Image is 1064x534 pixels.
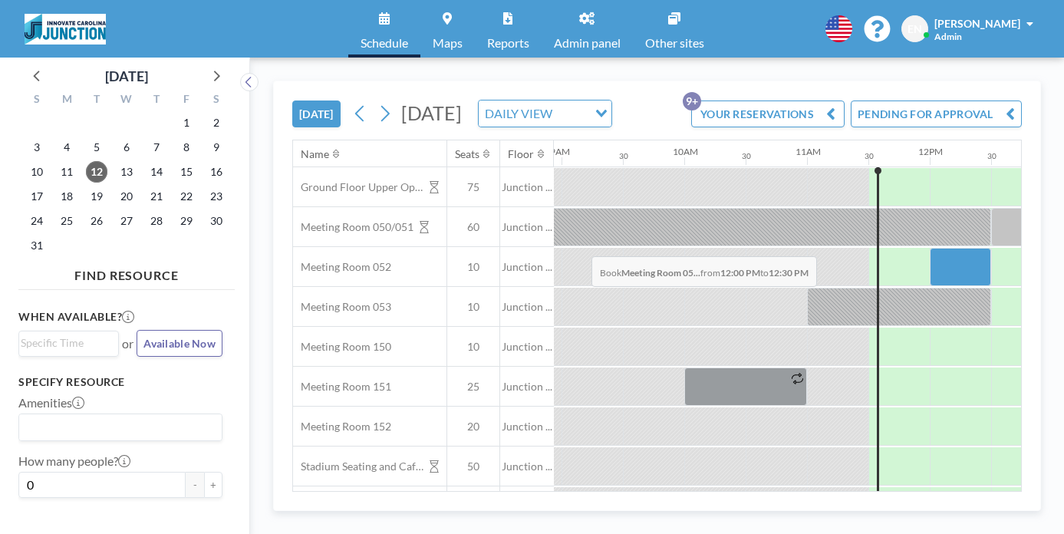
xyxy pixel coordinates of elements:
[116,137,137,158] span: Wednesday, August 6, 2025
[361,37,408,49] span: Schedule
[171,91,201,110] div: F
[691,101,845,127] button: YOUR RESERVATIONS9+
[293,180,423,194] span: Ground Floor Upper Open Area
[742,151,751,161] div: 30
[500,220,554,234] span: Junction ...
[146,161,167,183] span: Thursday, August 14, 2025
[433,37,463,49] span: Maps
[550,146,570,157] div: 9AM
[116,210,137,232] span: Wednesday, August 27, 2025
[401,101,462,124] span: [DATE]
[500,380,554,394] span: Junction ...
[22,91,52,110] div: S
[500,180,554,194] span: Junction ...
[500,300,554,314] span: Junction ...
[18,375,222,389] h3: Specify resource
[19,331,118,354] div: Search for option
[301,147,329,161] div: Name
[86,186,107,207] span: Tuesday, August 19, 2025
[683,92,701,110] p: 9+
[176,210,197,232] span: Friday, August 29, 2025
[206,161,227,183] span: Saturday, August 16, 2025
[934,17,1020,30] span: [PERSON_NAME]
[176,112,197,133] span: Friday, August 1, 2025
[82,91,112,110] div: T
[56,161,77,183] span: Monday, August 11, 2025
[52,91,82,110] div: M
[865,151,874,161] div: 30
[987,151,996,161] div: 30
[26,235,48,256] span: Sunday, August 31, 2025
[18,262,235,283] h4: FIND RESOURCE
[508,147,534,161] div: Floor
[447,180,499,194] span: 75
[447,220,499,234] span: 60
[26,161,48,183] span: Sunday, August 10, 2025
[112,91,142,110] div: W
[18,453,130,469] label: How many people?
[769,267,809,279] b: 12:30 PM
[19,414,222,440] div: Search for option
[116,186,137,207] span: Wednesday, August 20, 2025
[293,340,391,354] span: Meeting Room 150
[105,65,148,87] div: [DATE]
[292,101,341,127] button: [DATE]
[591,256,817,287] span: Book from to
[479,101,611,127] div: Search for option
[447,420,499,433] span: 20
[918,146,943,157] div: 12PM
[447,300,499,314] span: 10
[447,460,499,473] span: 50
[293,420,391,433] span: Meeting Room 152
[18,395,84,410] label: Amenities
[447,340,499,354] span: 10
[293,300,391,314] span: Meeting Room 053
[447,260,499,274] span: 10
[176,161,197,183] span: Friday, August 15, 2025
[116,161,137,183] span: Wednesday, August 13, 2025
[26,210,48,232] span: Sunday, August 24, 2025
[176,186,197,207] span: Friday, August 22, 2025
[673,146,698,157] div: 10AM
[26,186,48,207] span: Sunday, August 17, 2025
[796,146,821,157] div: 11AM
[293,460,423,473] span: Stadium Seating and Cafe area
[56,137,77,158] span: Monday, August 4, 2025
[86,210,107,232] span: Tuesday, August 26, 2025
[293,220,413,234] span: Meeting Room 050/051
[146,186,167,207] span: Thursday, August 21, 2025
[26,137,48,158] span: Sunday, August 3, 2025
[645,37,704,49] span: Other sites
[201,91,231,110] div: S
[204,472,222,498] button: +
[206,210,227,232] span: Saturday, August 30, 2025
[500,460,554,473] span: Junction ...
[25,14,106,44] img: organization-logo
[447,380,499,394] span: 25
[206,137,227,158] span: Saturday, August 9, 2025
[293,260,391,274] span: Meeting Room 052
[86,137,107,158] span: Tuesday, August 5, 2025
[455,147,479,161] div: Seats
[143,337,216,350] span: Available Now
[500,260,554,274] span: Junction ...
[720,267,760,279] b: 12:00 PM
[146,210,167,232] span: Thursday, August 28, 2025
[56,186,77,207] span: Monday, August 18, 2025
[293,380,391,394] span: Meeting Room 151
[56,210,77,232] span: Monday, August 25, 2025
[908,22,922,36] span: EN
[619,151,628,161] div: 30
[206,186,227,207] span: Saturday, August 23, 2025
[851,101,1022,127] button: PENDING FOR APPROVAL
[554,37,621,49] span: Admin panel
[186,472,204,498] button: -
[146,137,167,158] span: Thursday, August 7, 2025
[500,420,554,433] span: Junction ...
[21,417,213,437] input: Search for option
[557,104,586,124] input: Search for option
[500,340,554,354] span: Junction ...
[141,91,171,110] div: T
[122,336,133,351] span: or
[206,112,227,133] span: Saturday, August 2, 2025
